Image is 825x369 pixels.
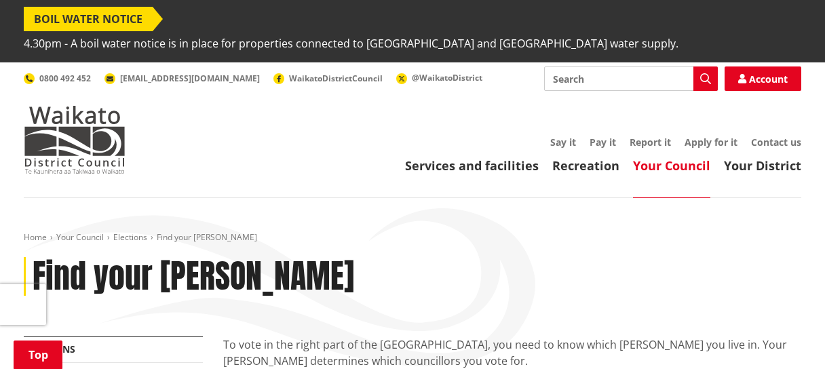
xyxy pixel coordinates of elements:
a: Say it [550,136,576,149]
a: Your Council [633,157,710,174]
h1: Find your [PERSON_NAME] [33,257,354,296]
a: 0800 492 452 [24,73,91,84]
span: WaikatoDistrictCouncil [289,73,383,84]
a: Your Council [56,231,104,243]
a: Services and facilities [405,157,539,174]
a: Account [725,66,801,91]
a: Report it [630,136,671,149]
a: Elections [113,231,147,243]
input: Search input [544,66,718,91]
span: @WaikatoDistrict [412,72,482,83]
span: [EMAIL_ADDRESS][DOMAIN_NAME] [120,73,260,84]
a: Top [14,341,62,369]
a: Your District [724,157,801,174]
span: Find your [PERSON_NAME] [157,231,257,243]
a: Apply for it [685,136,737,149]
a: @WaikatoDistrict [396,72,482,83]
span: 0800 492 452 [39,73,91,84]
span: To vote in the right part of the [GEOGRAPHIC_DATA], you need to know which [PERSON_NAME] you live... [223,337,787,368]
a: WaikatoDistrictCouncil [273,73,383,84]
a: Home [24,231,47,243]
img: Waikato District Council - Te Kaunihera aa Takiwaa o Waikato [24,106,126,174]
a: Contact us [751,136,801,149]
span: 4.30pm - A boil water notice is in place for properties connected to [GEOGRAPHIC_DATA] and [GEOGR... [24,31,678,56]
span: BOIL WATER NOTICE [24,7,153,31]
a: [EMAIL_ADDRESS][DOMAIN_NAME] [104,73,260,84]
a: Recreation [552,157,619,174]
a: Pay it [590,136,616,149]
nav: breadcrumb [24,232,801,244]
